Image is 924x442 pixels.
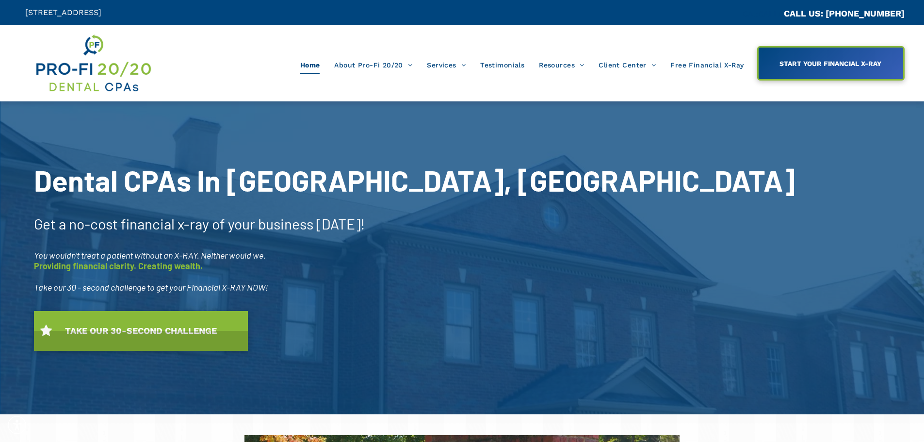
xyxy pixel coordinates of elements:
[34,261,203,271] span: Providing financial clarity. Creating wealth.
[663,56,751,74] a: Free Financial X-Ray
[34,282,268,293] span: Take our 30 - second challenge to get your Financial X-RAY NOW!
[757,46,905,81] a: START YOUR FINANCIAL X-RAY
[743,9,784,18] span: CA::CALLC
[34,215,66,232] span: Get a
[776,55,885,72] span: START YOUR FINANCIAL X-RAY
[34,250,266,261] span: You wouldn’t treat a patient without an X-RAY. Neither would we.
[293,56,327,74] a: Home
[420,56,473,74] a: Services
[34,311,248,351] a: TAKE OUR 30-SECOND CHALLENGE
[327,56,420,74] a: About Pro-Fi 20/20
[212,215,365,232] span: of your business [DATE]!
[473,56,532,74] a: Testimonials
[25,8,101,17] span: [STREET_ADDRESS]
[62,321,220,341] span: TAKE OUR 30-SECOND CHALLENGE
[69,215,209,232] span: no-cost financial x-ray
[532,56,591,74] a: Resources
[591,56,663,74] a: Client Center
[34,163,795,197] span: Dental CPAs In [GEOGRAPHIC_DATA], [GEOGRAPHIC_DATA]
[784,8,905,18] a: CALL US: [PHONE_NUMBER]
[34,33,152,94] img: Get Dental CPA Consulting, Bookkeeping, & Bank Loans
